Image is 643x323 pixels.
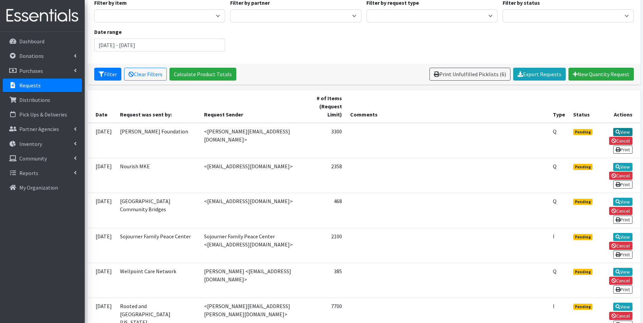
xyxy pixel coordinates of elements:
[87,123,116,158] td: [DATE]
[613,128,632,136] a: View
[200,263,304,298] td: [PERSON_NAME] <[EMAIL_ADDRESS][DOMAIN_NAME]>
[613,180,632,189] a: Print
[613,285,632,294] a: Print
[304,263,346,298] td: 385
[94,39,225,51] input: January 1, 2011 - December 31, 2011
[19,111,67,118] p: Pick Ups & Deliveries
[200,123,304,158] td: <[PERSON_NAME][EMAIL_ADDRESS][DOMAIN_NAME]>
[573,269,592,275] span: Pending
[3,35,82,48] a: Dashboard
[200,158,304,193] td: <[EMAIL_ADDRESS][DOMAIN_NAME]>
[304,90,346,123] th: # of Items (Request Limit)
[87,263,116,298] td: [DATE]
[3,93,82,107] a: Distributions
[304,228,346,263] td: 2100
[553,268,557,275] abbr: Quantity
[573,129,592,135] span: Pending
[124,68,167,81] a: Clear Filters
[116,263,200,298] td: Wellpoint Care Network
[19,126,59,132] p: Partner Agencies
[513,68,566,81] a: Export Requests
[568,68,634,81] a: New Quantity Request
[598,90,641,123] th: Actions
[87,158,116,193] td: [DATE]
[19,96,50,103] p: Distributions
[169,68,236,81] a: Calculate Product Totals
[613,216,632,224] a: Print
[609,207,632,215] a: Cancel
[200,90,304,123] th: Request Sender
[87,228,116,263] td: [DATE]
[613,198,632,206] a: View
[3,64,82,78] a: Purchases
[549,90,569,123] th: Type
[94,28,122,36] label: Date range
[613,163,632,171] a: View
[87,90,116,123] th: Date
[304,193,346,228] td: 468
[573,164,592,170] span: Pending
[553,303,555,309] abbr: Individual
[613,303,632,311] a: View
[3,79,82,92] a: Requests
[116,193,200,228] td: [GEOGRAPHIC_DATA] Community Bridges
[3,137,82,151] a: Inventory
[19,38,44,45] p: Dashboard
[553,233,555,240] abbr: Individual
[304,123,346,158] td: 3300
[573,199,592,205] span: Pending
[3,108,82,121] a: Pick Ups & Deliveries
[553,163,557,170] abbr: Quantity
[94,68,121,81] button: Filter
[87,193,116,228] td: [DATE]
[609,137,632,145] a: Cancel
[553,198,557,204] abbr: Quantity
[573,234,592,240] span: Pending
[613,268,632,276] a: View
[3,181,82,194] a: My Organization
[116,228,200,263] td: Sojourner Family Peace Center
[573,304,592,310] span: Pending
[553,128,557,135] abbr: Quantity
[3,166,82,180] a: Reports
[3,49,82,63] a: Donations
[609,172,632,180] a: Cancel
[3,122,82,136] a: Partner Agencies
[19,82,41,89] p: Requests
[613,233,632,241] a: View
[3,4,82,27] img: HumanEssentials
[304,158,346,193] td: 2358
[19,155,47,162] p: Community
[19,184,58,191] p: My Organization
[613,146,632,154] a: Print
[346,90,549,123] th: Comments
[200,193,304,228] td: <[EMAIL_ADDRESS][DOMAIN_NAME]>
[429,68,510,81] a: Print Unfulfilled Picklists (6)
[609,312,632,320] a: Cancel
[3,152,82,165] a: Community
[569,90,598,123] th: Status
[609,242,632,250] a: Cancel
[116,158,200,193] td: Nourish MKE
[116,90,200,123] th: Request was sent by:
[200,228,304,263] td: Sojourner Family Peace Center <[EMAIL_ADDRESS][DOMAIN_NAME]>
[609,277,632,285] a: Cancel
[19,141,42,147] p: Inventory
[19,67,43,74] p: Purchases
[19,52,44,59] p: Donations
[116,123,200,158] td: [PERSON_NAME] Foundation
[613,251,632,259] a: Print
[19,170,38,176] p: Reports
